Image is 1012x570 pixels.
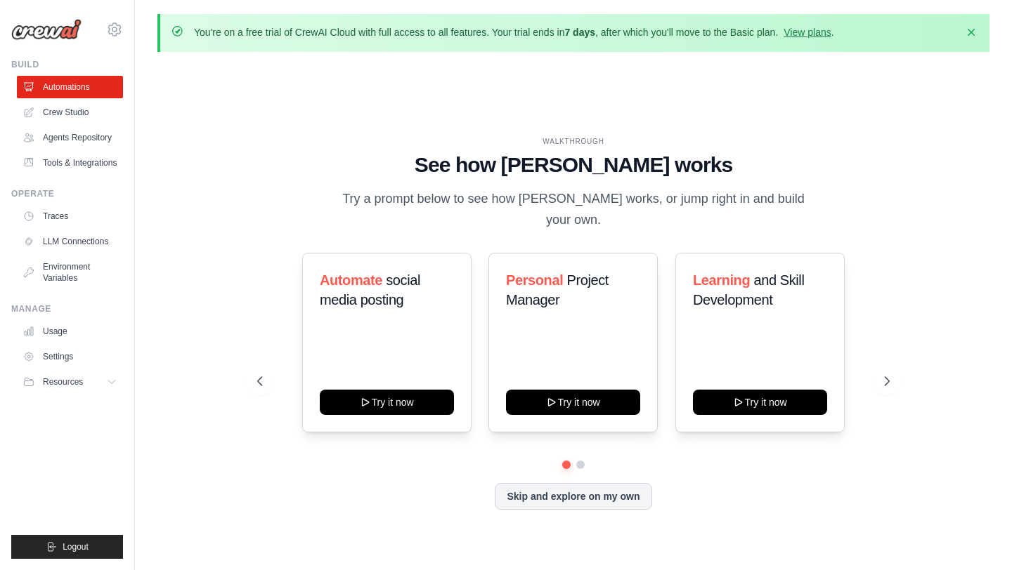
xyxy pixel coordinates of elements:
a: Automations [17,76,123,98]
span: Automate [320,272,382,288]
span: Resources [43,376,83,387]
p: You're on a free trial of CrewAI Cloud with full access to all features. Your trial ends in , aft... [194,25,834,39]
a: Tools & Integrations [17,152,123,174]
button: Resources [17,371,123,393]
button: Try it now [506,390,640,415]
div: WALKTHROUGH [257,136,889,147]
button: Try it now [320,390,454,415]
div: Manage [11,303,123,314]
span: Personal [506,272,563,288]
strong: 7 days [564,27,595,38]
a: Traces [17,205,123,227]
button: Skip and explore on my own [495,483,651,510]
span: social media posting [320,272,420,307]
span: Learning [693,272,750,288]
span: Project Manager [506,272,609,307]
div: Build [11,59,123,70]
a: Agents Repository [17,126,123,149]
a: View plans [784,27,831,38]
a: Environment Variables [17,256,123,289]
a: Usage [17,320,123,343]
span: Logout [63,541,89,552]
a: LLM Connections [17,230,123,253]
div: Operate [11,188,123,199]
a: Crew Studio [17,101,123,124]
span: and Skill Development [693,272,804,307]
button: Logout [11,535,123,559]
p: Try a prompt below to see how [PERSON_NAME] works, or jump right in and build your own. [337,189,810,230]
h1: See how [PERSON_NAME] works [257,152,889,178]
button: Try it now [693,390,827,415]
a: Settings [17,345,123,368]
img: Logo [11,19,82,40]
